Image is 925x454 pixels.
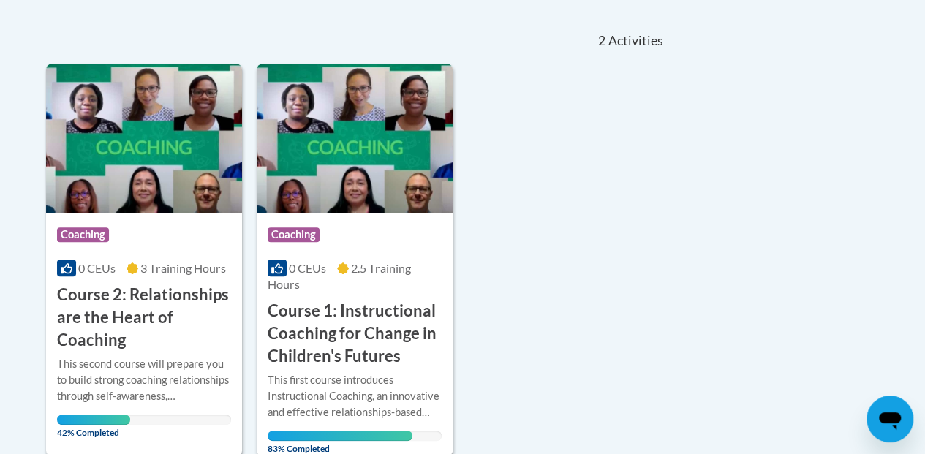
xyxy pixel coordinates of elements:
[608,33,662,49] span: Activities
[57,227,109,242] span: Coaching
[289,261,326,275] span: 0 CEUs
[46,64,242,213] img: Course Logo
[78,261,116,275] span: 0 CEUs
[268,431,412,454] span: 83% Completed
[598,33,605,49] span: 2
[140,261,226,275] span: 3 Training Hours
[57,356,231,404] div: This second course will prepare you to build strong coaching relationships through self-awareness...
[268,227,320,242] span: Coaching
[268,372,442,420] div: This first course introduces Instructional Coaching, an innovative and effective relationships-ba...
[57,284,231,351] h3: Course 2: Relationships are the Heart of Coaching
[268,431,412,441] div: Your progress
[57,415,130,438] span: 42% Completed
[57,415,130,425] div: Your progress
[867,396,913,442] iframe: Button to launch messaging window
[268,300,442,367] h3: Course 1: Instructional Coaching for Change in Children's Futures
[257,64,453,213] img: Course Logo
